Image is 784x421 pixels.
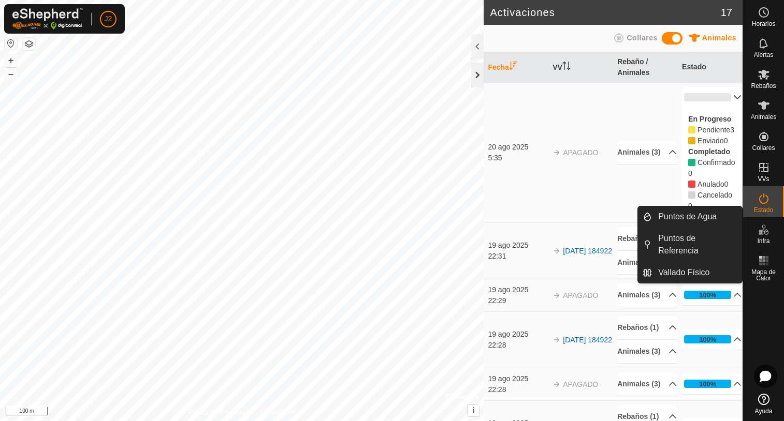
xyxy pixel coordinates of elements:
img: arrow [553,336,561,344]
div: 22:31 [488,251,547,262]
p-accordion-header: 100% [682,284,742,305]
span: APAGADO [563,291,598,299]
img: arrow [553,380,561,388]
span: Overridden [698,180,724,188]
span: Cancelled [698,191,732,199]
span: Pending [698,137,724,145]
p-accordion-header: Animales (3) [617,372,677,396]
a: [DATE] 184922 [563,336,612,344]
p-accordion-header: Animales (3) [617,251,677,274]
span: Overridden [724,180,728,188]
div: 100% [684,291,731,299]
div: 20 ago 2025 [488,142,547,153]
span: Ayuda [755,408,773,414]
a: Puntos de Referencia [652,228,742,261]
span: Animales [702,34,736,42]
p-accordion-header: 0% [682,87,742,108]
span: Rebaños [751,83,776,89]
th: Fecha [484,52,548,83]
div: 100% [684,380,731,388]
label: Completado [688,147,730,156]
span: APAGADO [563,380,598,388]
span: J2 [105,13,112,24]
li: Puntos de Referencia [638,228,742,261]
p-accordion-header: 100% [682,329,742,350]
i: 0 Sent [688,137,695,144]
span: Mapa de Calor [746,269,781,281]
span: Alertas [754,52,773,58]
div: 100% [684,335,731,343]
button: Capas del Mapa [23,38,35,50]
p-accordion-header: Animales (3) [617,141,677,164]
p-accordion-content: 0% [682,108,742,218]
div: 22:29 [488,295,547,306]
div: 0% [684,93,731,101]
div: 5:35 [488,153,547,163]
p-accordion-header: Animales (3) [617,283,677,307]
li: Vallado Físico [638,262,742,283]
span: Estado [754,207,773,213]
span: APAGADO [563,148,598,157]
div: 100% [699,290,716,300]
span: Sent [724,137,728,145]
img: Logo Gallagher [12,8,83,29]
i: 0 Cancelled [688,191,695,199]
th: Rebaño / Animales [613,52,678,83]
h2: Activaciones [490,6,720,19]
i: 0 Overridden [688,181,695,188]
span: Cancelled [688,202,692,210]
span: Horarios [752,21,775,27]
div: 22:28 [488,340,547,351]
span: Confirmed [698,158,735,167]
span: Pendiente [698,126,730,134]
img: arrow [553,247,561,255]
div: 19 ago 2025 [488,329,547,340]
li: Puntos de Agua [638,206,742,227]
div: 19 ago 2025 [488,284,547,295]
button: – [5,68,17,80]
th: Estado [678,52,743,83]
label: En Progreso [688,115,731,123]
p-accordion-header: Rebaños (1) [617,227,677,250]
a: Contáctenos [260,408,295,417]
a: Política de Privacidad [188,408,248,417]
span: Collares [752,145,775,151]
a: Puntos de Agua [652,206,742,227]
button: i [468,405,479,416]
button: Restablecer Mapa [5,37,17,50]
div: 100% [699,379,716,389]
span: Animales [751,114,776,120]
th: VV [548,52,613,83]
a: Ayuda [743,389,784,418]
button: + [5,54,17,67]
img: arrow [553,291,561,299]
div: 19 ago 2025 [488,240,547,251]
span: 17 [721,5,732,20]
span: Vallado Físico [658,266,709,279]
span: Confirmed [688,169,692,177]
span: Puntos de Agua [658,210,717,223]
p-accordion-header: 100% [682,373,742,394]
p-sorticon: Activar para ordenar [509,63,517,71]
p-accordion-header: Animales (3) [617,340,677,363]
p-accordion-header: Rebaños (1) [617,316,677,339]
span: Puntos de Referencia [658,232,736,257]
span: Collares [627,34,657,42]
span: i [472,406,474,415]
p-sorticon: Activar para ordenar [562,63,571,71]
i: 0 Confirmed [688,159,695,166]
span: Pending [730,126,734,134]
span: VVs [758,176,769,182]
a: Vallado Físico [652,262,742,283]
div: 22:28 [488,384,547,395]
a: [DATE] 184922 [563,247,612,255]
span: Infra [757,238,770,244]
img: arrow [553,148,561,157]
div: 19 ago 2025 [488,373,547,384]
div: 100% [699,335,716,344]
i: 3 Pending 78729, 78732, 78731, [688,126,695,133]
